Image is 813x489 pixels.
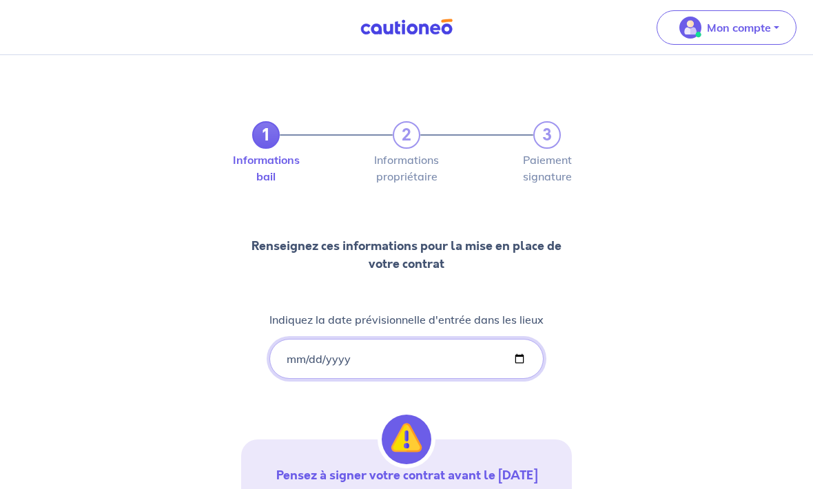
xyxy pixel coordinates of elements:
p: Indiquez la date prévisionnelle d'entrée dans les lieux [269,311,544,328]
p: Pensez à signer votre contrat avant le [DATE] [258,467,555,483]
button: illu_account_valid_menu.svgMon compte [657,10,796,45]
label: Informations propriétaire [393,154,420,182]
input: lease-signed-date-placeholder [269,339,544,379]
label: Informations bail [252,154,280,182]
p: Mon compte [707,19,771,36]
label: Paiement signature [533,154,561,182]
img: Cautioneo [355,19,458,36]
img: illu_account_valid_menu.svg [679,17,701,39]
p: Renseignez ces informations pour la mise en place de votre contrat [241,237,572,273]
img: illu_alert.svg [382,415,431,464]
a: 1 [252,121,280,149]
